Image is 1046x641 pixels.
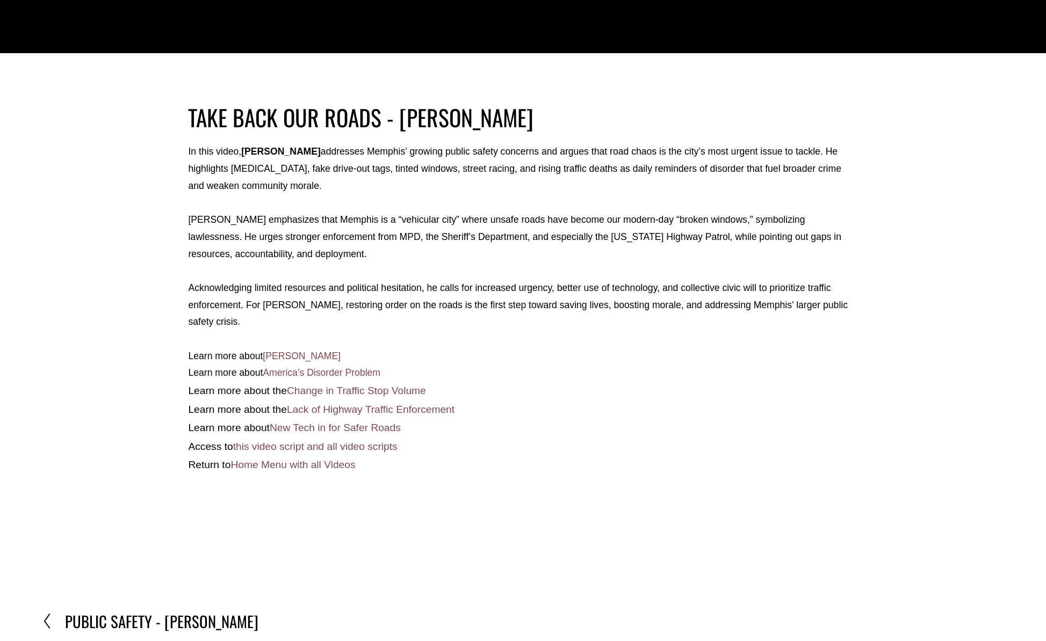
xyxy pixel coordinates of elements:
[263,367,380,378] a: America’s Disorder Problem
[188,438,857,456] p: Access to
[241,146,321,157] strong: [PERSON_NAME]
[65,610,258,632] h2: PUBLIC SAFETY - [PERSON_NAME]
[230,459,355,470] a: Home Menu with all Videos
[188,419,857,438] p: Learn more about
[188,143,857,194] p: In this video, addresses Memphis’ growing public safety concerns and argues that road chaos is th...
[188,382,857,400] p: Learn more about the
[263,351,341,361] a: [PERSON_NAME]
[287,385,426,396] a: Change in Traffic Stop Volume
[287,404,455,415] a: Lack of Highway Traffic Enforcement
[188,456,857,475] p: Return to
[233,441,398,452] a: this video script and all video scripts
[188,348,857,365] p: Learn more about
[42,610,258,632] a: PUBLIC SAFETY - [PERSON_NAME]
[188,280,857,331] p: Acknowledging limited resources and political hesitation, he calls for increased urgency, better ...
[188,212,857,263] p: [PERSON_NAME] emphasizes that Memphis is a “vehicular city” where unsafe roads have become our mo...
[270,422,401,433] a: New Tech in for Safer Roads
[188,365,857,382] p: Learn more about
[188,101,857,133] h2: TAKE BACK OUR ROADS - [PERSON_NAME]
[188,400,857,419] p: Learn more about the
